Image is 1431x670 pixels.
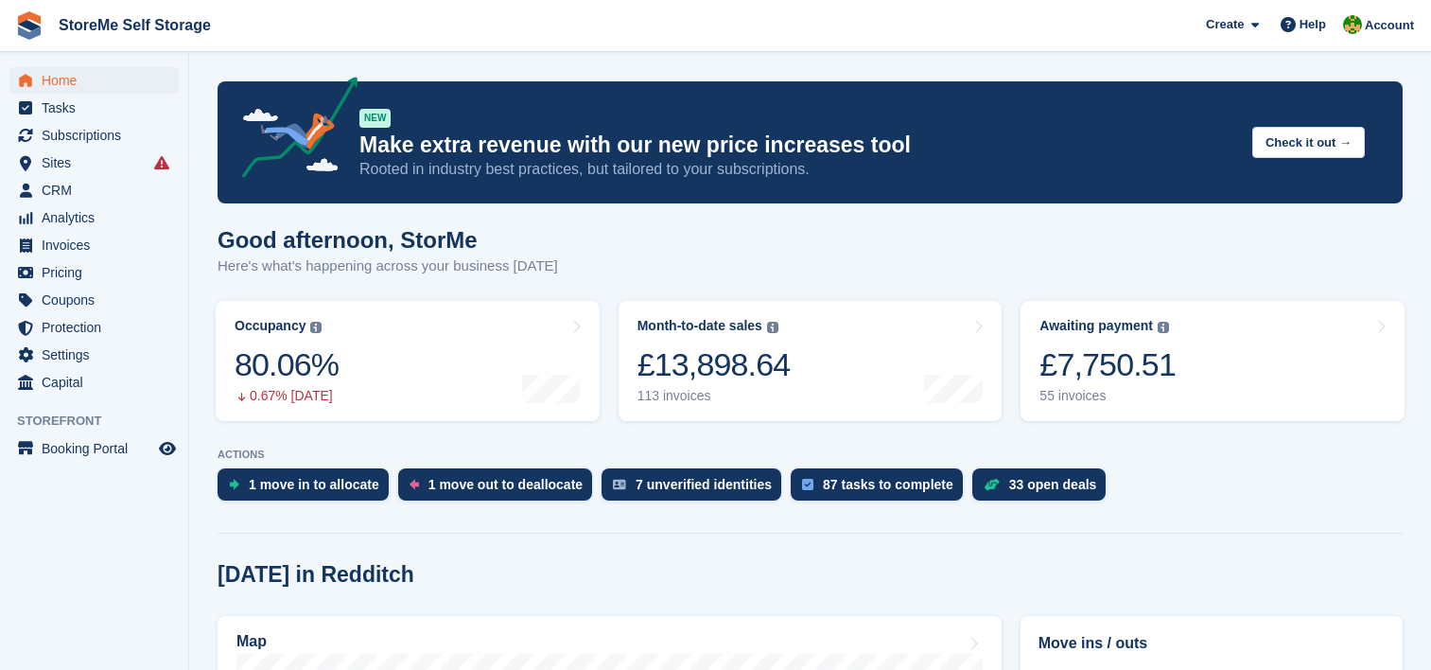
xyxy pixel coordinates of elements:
[42,122,155,149] span: Subscriptions
[613,479,626,490] img: verify_identity-adf6edd0f0f0b5bbfe63781bf79b02c33cf7c696d77639b501bdc392416b5a36.svg
[1365,16,1414,35] span: Account
[15,11,44,40] img: stora-icon-8386f47178a22dfd0bd8f6a31ec36ba5ce8667c1dd55bd0f319d3a0aa187defe.svg
[9,435,179,462] a: menu
[1009,477,1097,492] div: 33 open deals
[156,437,179,460] a: Preview store
[9,67,179,94] a: menu
[791,468,972,510] a: 87 tasks to complete
[636,477,772,492] div: 7 unverified identities
[42,369,155,396] span: Capital
[984,478,1000,491] img: deal-1b604bf984904fb50ccaf53a9ad4b4a5d6e5aea283cecdc64d6e3604feb123c2.svg
[235,388,339,404] div: 0.67% [DATE]
[9,259,179,286] a: menu
[17,412,188,431] span: Storefront
[218,468,398,510] a: 1 move in to allocate
[218,256,558,277] p: Here's what's happening across your business [DATE]
[42,314,155,341] span: Protection
[42,204,155,231] span: Analytics
[1252,127,1365,158] button: Check it out →
[42,435,155,462] span: Booking Portal
[823,477,953,492] div: 87 tasks to complete
[235,345,339,384] div: 80.06%
[9,122,179,149] a: menu
[42,177,155,203] span: CRM
[398,468,602,510] a: 1 move out to deallocate
[767,322,778,333] img: icon-info-grey-7440780725fd019a000dd9b08b2336e03edf1995a4989e88bcd33f0948082b44.svg
[1039,318,1153,334] div: Awaiting payment
[9,342,179,368] a: menu
[235,318,305,334] div: Occupancy
[154,155,169,170] i: Smart entry sync failures have occurred
[1039,388,1176,404] div: 55 invoices
[9,177,179,203] a: menu
[9,314,179,341] a: menu
[802,479,813,490] img: task-75834270c22a3079a89374b754ae025e5fb1db73e45f91037f5363f120a921f8.svg
[1021,301,1405,421] a: Awaiting payment £7,750.51 55 invoices
[42,259,155,286] span: Pricing
[229,479,239,490] img: move_ins_to_allocate_icon-fdf77a2bb77ea45bf5b3d319d69a93e2d87916cf1d5bf7949dd705db3b84f3ca.svg
[42,342,155,368] span: Settings
[218,562,414,588] h2: [DATE] in Redditch
[249,477,379,492] div: 1 move in to allocate
[42,232,155,258] span: Invoices
[637,345,791,384] div: £13,898.64
[42,287,155,313] span: Coupons
[51,9,218,41] a: StoreMe Self Storage
[1343,15,1362,34] img: StorMe
[1038,632,1385,655] h2: Move ins / outs
[428,477,583,492] div: 1 move out to deallocate
[359,159,1237,180] p: Rooted in industry best practices, but tailored to your subscriptions.
[42,95,155,121] span: Tasks
[218,449,1403,461] p: ACTIONS
[42,67,155,94] span: Home
[359,132,1237,159] p: Make extra revenue with our new price increases tool
[1206,15,1244,34] span: Create
[226,77,358,185] img: price-adjustments-announcement-icon-8257ccfd72463d97f412b2fc003d46551f7dbcb40ab6d574587a9cd5c0d94...
[1158,322,1169,333] img: icon-info-grey-7440780725fd019a000dd9b08b2336e03edf1995a4989e88bcd33f0948082b44.svg
[619,301,1003,421] a: Month-to-date sales £13,898.64 113 invoices
[1300,15,1326,34] span: Help
[9,95,179,121] a: menu
[236,633,267,650] h2: Map
[602,468,791,510] a: 7 unverified identities
[1039,345,1176,384] div: £7,750.51
[9,232,179,258] a: menu
[972,468,1116,510] a: 33 open deals
[218,227,558,253] h1: Good afternoon, StorMe
[637,388,791,404] div: 113 invoices
[9,204,179,231] a: menu
[310,322,322,333] img: icon-info-grey-7440780725fd019a000dd9b08b2336e03edf1995a4989e88bcd33f0948082b44.svg
[216,301,600,421] a: Occupancy 80.06% 0.67% [DATE]
[42,150,155,176] span: Sites
[410,479,419,490] img: move_outs_to_deallocate_icon-f764333ba52eb49d3ac5e1228854f67142a1ed5810a6f6cc68b1a99e826820c5.svg
[9,369,179,396] a: menu
[359,109,391,128] div: NEW
[637,318,762,334] div: Month-to-date sales
[9,287,179,313] a: menu
[9,150,179,176] a: menu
